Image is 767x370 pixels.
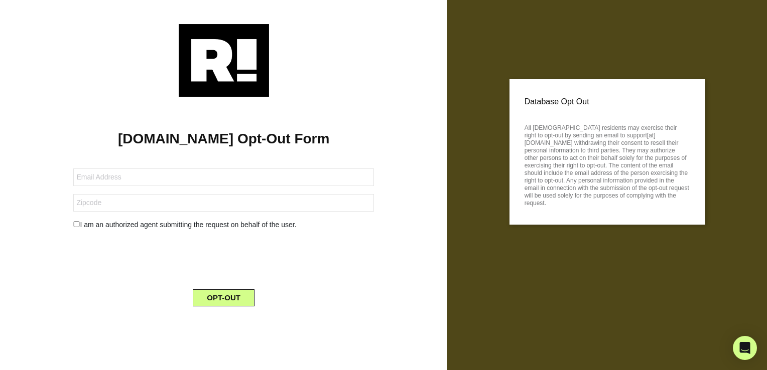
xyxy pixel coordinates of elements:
[73,168,374,186] input: Email Address
[525,121,690,207] p: All [DEMOGRAPHIC_DATA] residents may exercise their right to opt-out by sending an email to suppo...
[179,24,269,97] img: Retention.com
[525,94,690,109] p: Database Opt Out
[148,238,300,277] iframe: reCAPTCHA
[733,336,757,360] div: Open Intercom Messenger
[73,194,374,212] input: Zipcode
[15,130,432,147] h1: [DOMAIN_NAME] Opt-Out Form
[193,289,254,306] button: OPT-OUT
[66,220,381,230] div: I am an authorized agent submitting the request on behalf of the user.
